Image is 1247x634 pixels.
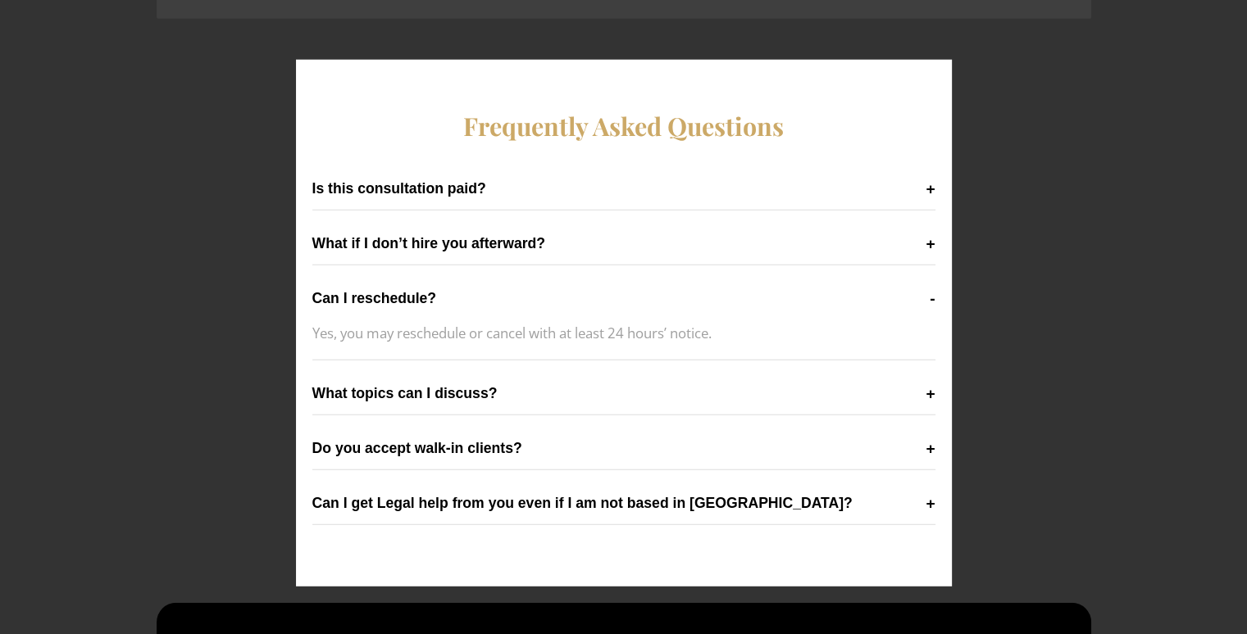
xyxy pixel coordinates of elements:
[312,168,935,210] button: Is this consultation paid?
[312,109,935,144] h2: Frequently Asked Questions
[312,373,935,414] button: What topics can I discuss?
[312,482,935,524] button: Can I get Legal help from you even if I am not based in [GEOGRAPHIC_DATA]?
[312,223,935,265] button: What if I don’t hire you afterward?
[312,319,935,347] p: Yes, you may reschedule or cancel with at least 24 hours’ notice.
[312,278,935,319] button: Can I reschedule?
[312,428,935,469] button: Do you accept walk-in clients?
